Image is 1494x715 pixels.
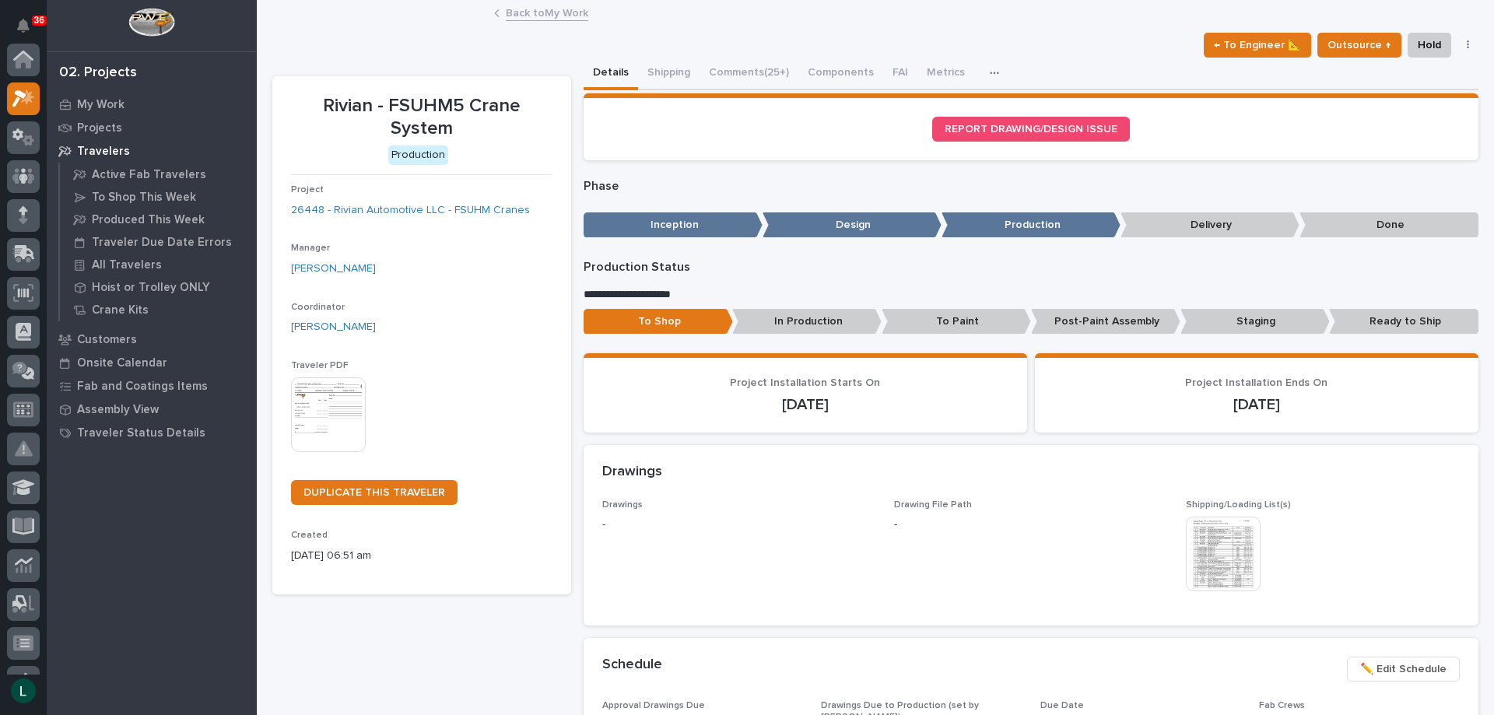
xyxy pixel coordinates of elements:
[602,500,643,510] span: Drawings
[932,117,1130,142] a: REPORT DRAWING/DESIGN ISSUE
[92,168,206,182] p: Active Fab Travelers
[602,701,705,710] span: Approval Drawings Due
[59,65,137,82] div: 02. Projects
[584,58,638,90] button: Details
[584,212,763,238] p: Inception
[92,303,149,317] p: Crane Kits
[47,93,257,116] a: My Work
[291,361,349,370] span: Traveler PDF
[291,244,330,253] span: Manager
[584,179,1479,194] p: Phase
[602,464,662,481] h2: Drawings
[77,356,167,370] p: Onsite Calendar
[1299,212,1478,238] p: Done
[291,480,458,505] a: DUPLICATE THIS TRAVELER
[47,398,257,421] a: Assembly View
[47,351,257,374] a: Onsite Calendar
[60,299,257,321] a: Crane Kits
[798,58,883,90] button: Components
[894,500,972,510] span: Drawing File Path
[47,139,257,163] a: Travelers
[1214,36,1301,54] span: ← To Engineer 📐
[291,319,376,335] a: [PERSON_NAME]
[60,276,257,298] a: Hoist or Trolley ONLY
[77,426,205,440] p: Traveler Status Details
[730,377,880,388] span: Project Installation Starts On
[60,186,257,208] a: To Shop This Week
[60,254,257,275] a: All Travelers
[1054,395,1460,414] p: [DATE]
[128,8,174,37] img: Workspace Logo
[1259,701,1305,710] span: Fab Crews
[1031,309,1180,335] p: Post-Paint Assembly
[883,58,917,90] button: FAI
[291,548,552,564] p: [DATE] 06:51 am
[34,15,44,26] p: 36
[506,3,588,21] a: Back toMy Work
[77,121,122,135] p: Projects
[894,517,897,533] p: -
[291,95,552,140] p: Rivian - FSUHM5 Crane System
[917,58,974,90] button: Metrics
[47,328,257,351] a: Customers
[1317,33,1401,58] button: Outsource ↑
[47,421,257,444] a: Traveler Status Details
[7,675,40,707] button: users-avatar
[92,213,205,227] p: Produced This Week
[291,303,345,312] span: Coordinator
[77,333,137,347] p: Customers
[763,212,942,238] p: Design
[602,657,662,674] h2: Schedule
[92,236,232,250] p: Traveler Due Date Errors
[1329,309,1478,335] p: Ready to Ship
[945,124,1117,135] span: REPORT DRAWING/DESIGN ISSUE
[303,487,445,498] span: DUPLICATE THIS TRAVELER
[291,185,324,195] span: Project
[47,374,257,398] a: Fab and Coatings Items
[1327,36,1391,54] span: Outsource ↑
[92,191,196,205] p: To Shop This Week
[1204,33,1311,58] button: ← To Engineer 📐
[291,261,376,277] a: [PERSON_NAME]
[77,98,124,112] p: My Work
[60,231,257,253] a: Traveler Due Date Errors
[584,260,1479,275] p: Production Status
[1360,660,1447,678] span: ✏️ Edit Schedule
[7,9,40,42] button: Notifications
[77,145,130,159] p: Travelers
[47,116,257,139] a: Projects
[732,309,882,335] p: In Production
[77,403,159,417] p: Assembly View
[1180,309,1330,335] p: Staging
[882,309,1031,335] p: To Paint
[60,163,257,185] a: Active Fab Travelers
[388,145,448,165] div: Production
[602,395,1008,414] p: [DATE]
[60,209,257,230] a: Produced This Week
[1418,36,1441,54] span: Hold
[1347,657,1460,682] button: ✏️ Edit Schedule
[291,202,530,219] a: 26448 - Rivian Automotive LLC - FSUHM Cranes
[1120,212,1299,238] p: Delivery
[1185,377,1327,388] span: Project Installation Ends On
[92,281,210,295] p: Hoist or Trolley ONLY
[291,531,328,540] span: Created
[584,309,733,335] p: To Shop
[602,517,875,533] p: -
[1040,701,1084,710] span: Due Date
[92,258,162,272] p: All Travelers
[638,58,700,90] button: Shipping
[1186,500,1291,510] span: Shipping/Loading List(s)
[942,212,1120,238] p: Production
[19,19,40,44] div: Notifications36
[700,58,798,90] button: Comments (25+)
[77,380,208,394] p: Fab and Coatings Items
[1408,33,1451,58] button: Hold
